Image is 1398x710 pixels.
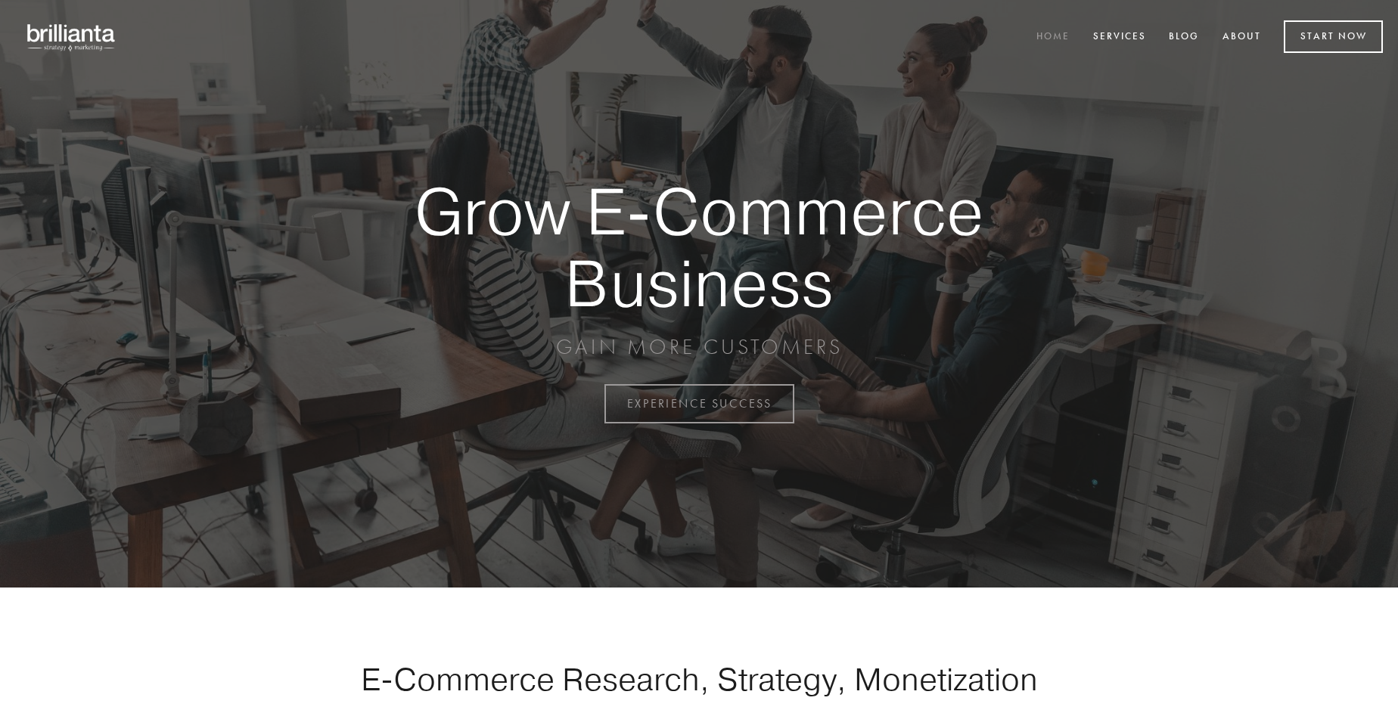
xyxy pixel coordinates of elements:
a: Start Now [1284,20,1383,53]
strong: Grow E-Commerce Business [362,175,1036,318]
a: EXPERIENCE SUCCESS [604,384,794,423]
a: About [1213,25,1271,50]
img: brillianta - research, strategy, marketing [15,15,129,59]
h1: E-Commerce Research, Strategy, Monetization [313,660,1085,698]
a: Services [1083,25,1156,50]
a: Home [1027,25,1080,50]
p: GAIN MORE CUSTOMERS [362,333,1036,361]
a: Blog [1159,25,1209,50]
